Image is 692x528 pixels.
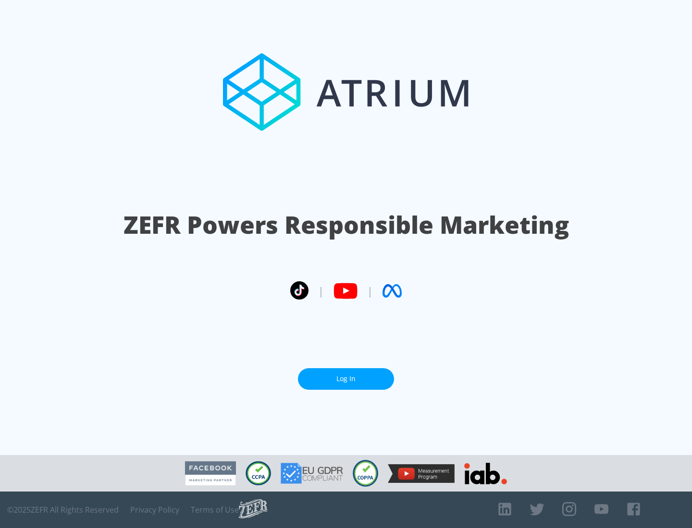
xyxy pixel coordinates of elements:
img: CCPA Compliant [246,461,271,485]
img: IAB [464,463,507,484]
img: COPPA Compliant [353,460,378,487]
img: Facebook Marketing Partner [185,461,236,486]
a: Log In [298,368,394,390]
img: YouTube Measurement Program [388,464,455,483]
a: Privacy Policy [130,505,179,515]
span: © 2025 ZEFR All Rights Reserved [7,505,119,515]
img: GDPR Compliant [281,463,343,484]
span: | [318,284,324,298]
h1: ZEFR Powers Responsible Marketing [124,208,569,241]
a: Terms of Use [191,505,239,515]
span: | [367,284,373,298]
